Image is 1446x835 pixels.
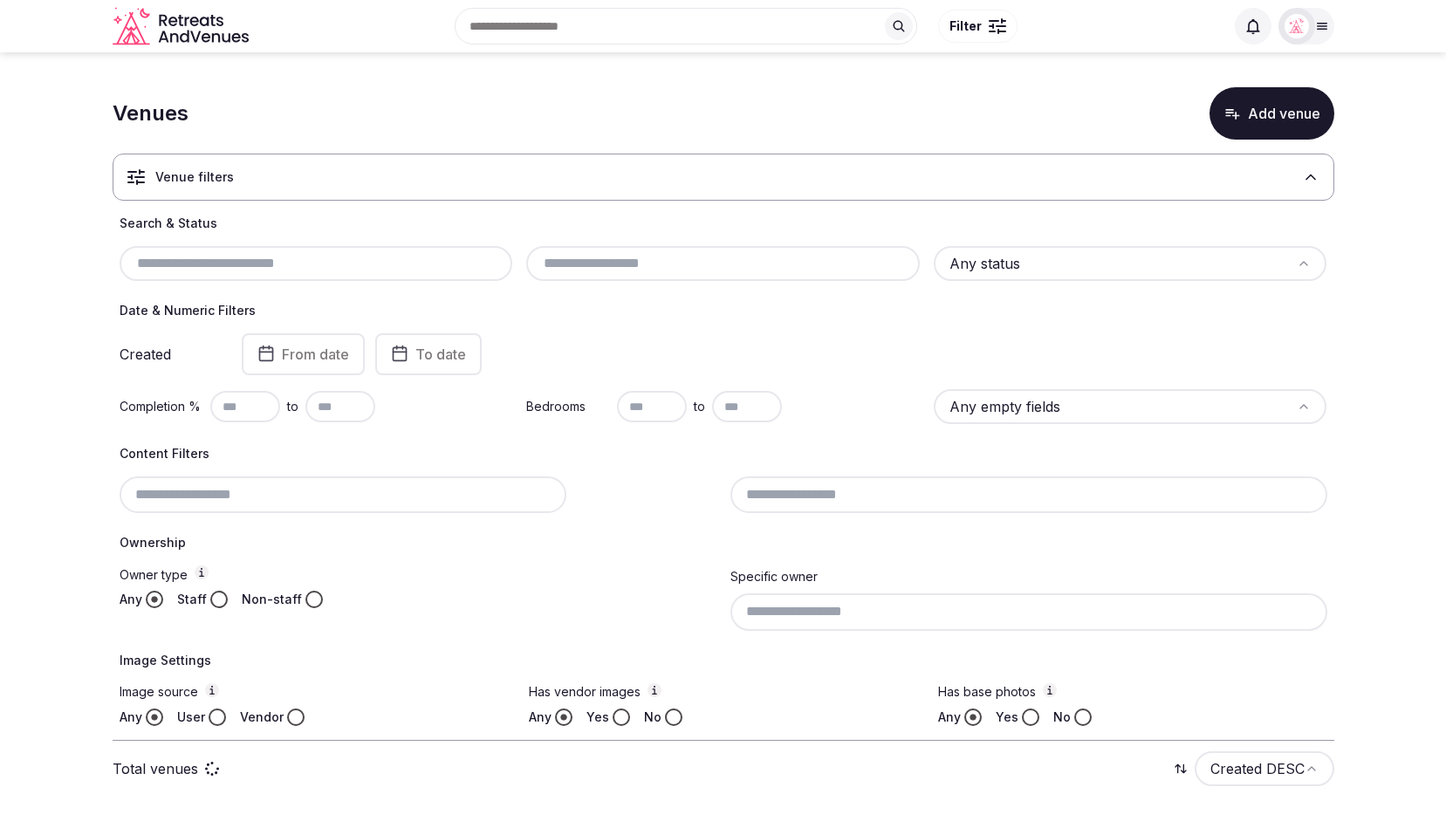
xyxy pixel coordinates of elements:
[938,683,1326,702] label: Has base photos
[242,591,302,608] label: Non-staff
[113,7,252,46] svg: Retreats and Venues company logo
[240,708,284,726] label: Vendor
[1285,14,1309,38] img: miaceralde
[120,683,508,702] label: Image source
[120,565,716,584] label: Owner type
[113,99,188,128] h1: Venues
[1043,683,1057,697] button: Has base photos
[242,333,365,375] button: From date
[205,683,219,697] button: Image source
[120,652,1327,669] h4: Image Settings
[644,708,661,726] label: No
[375,333,482,375] button: To date
[415,346,466,363] span: To date
[120,302,1327,319] h4: Date & Numeric Filters
[120,398,203,415] label: Completion %
[120,708,142,726] label: Any
[694,398,705,415] span: to
[586,708,609,726] label: Yes
[529,683,917,702] label: Has vendor images
[120,591,142,608] label: Any
[287,398,298,415] span: to
[113,7,252,46] a: Visit the homepage
[529,708,552,726] label: Any
[1210,87,1334,140] button: Add venue
[113,759,198,778] p: Total venues
[730,569,818,584] label: Specific owner
[282,346,349,363] span: From date
[195,565,209,579] button: Owner type
[155,168,234,186] h3: Venue filters
[949,17,982,35] span: Filter
[1053,708,1071,726] label: No
[177,591,207,608] label: Staff
[120,534,1327,551] h4: Ownership
[177,708,205,726] label: User
[526,398,610,415] label: Bedrooms
[996,708,1018,726] label: Yes
[120,215,1327,232] h4: Search & Status
[938,10,1018,43] button: Filter
[120,445,1327,462] h4: Content Filters
[938,708,961,726] label: Any
[648,683,661,697] button: Has vendor images
[120,347,217,361] label: Created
